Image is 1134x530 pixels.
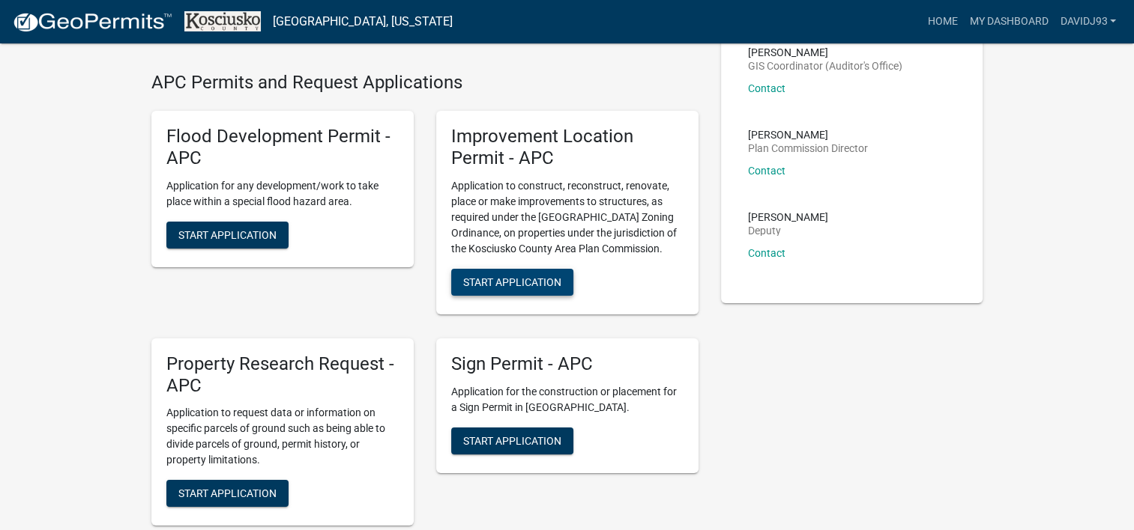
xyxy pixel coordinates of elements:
span: Start Application [178,228,277,240]
p: [PERSON_NAME] [748,47,902,58]
span: Start Application [463,434,561,446]
p: Application for the construction or placement for a Sign Permit in [GEOGRAPHIC_DATA]. [451,384,684,415]
p: [PERSON_NAME] [748,212,828,222]
p: Application to request data or information on specific parcels of ground such as being able to di... [166,405,399,468]
button: Start Application [451,269,573,296]
h5: Property Research Request - APC [166,353,399,397]
p: Plan Commission Director [748,143,868,153]
p: [PERSON_NAME] [748,130,868,140]
a: Contact [748,247,785,259]
button: Start Application [166,480,289,507]
a: [GEOGRAPHIC_DATA], [US_STATE] [273,9,453,34]
a: My Dashboard [963,7,1054,36]
a: Contact [748,165,785,177]
h5: Improvement Location Permit - APC [451,126,684,169]
p: Application for any development/work to take place within a special flood hazard area. [166,178,399,210]
img: Kosciusko County, Indiana [184,11,261,31]
button: Start Application [451,427,573,454]
h4: APC Permits and Request Applications [151,72,699,94]
button: Start Application [166,222,289,249]
span: Start Application [178,487,277,499]
p: GIS Coordinator (Auditor's Office) [748,61,902,71]
p: Application to construct, reconstruct, renovate, place or make improvements to structures, as req... [451,178,684,257]
h5: Sign Permit - APC [451,353,684,375]
a: Davidj93 [1054,7,1122,36]
a: Home [921,7,963,36]
h5: Flood Development Permit - APC [166,126,399,169]
p: Deputy [748,225,828,236]
a: Contact [748,82,785,94]
span: Start Application [463,275,561,287]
